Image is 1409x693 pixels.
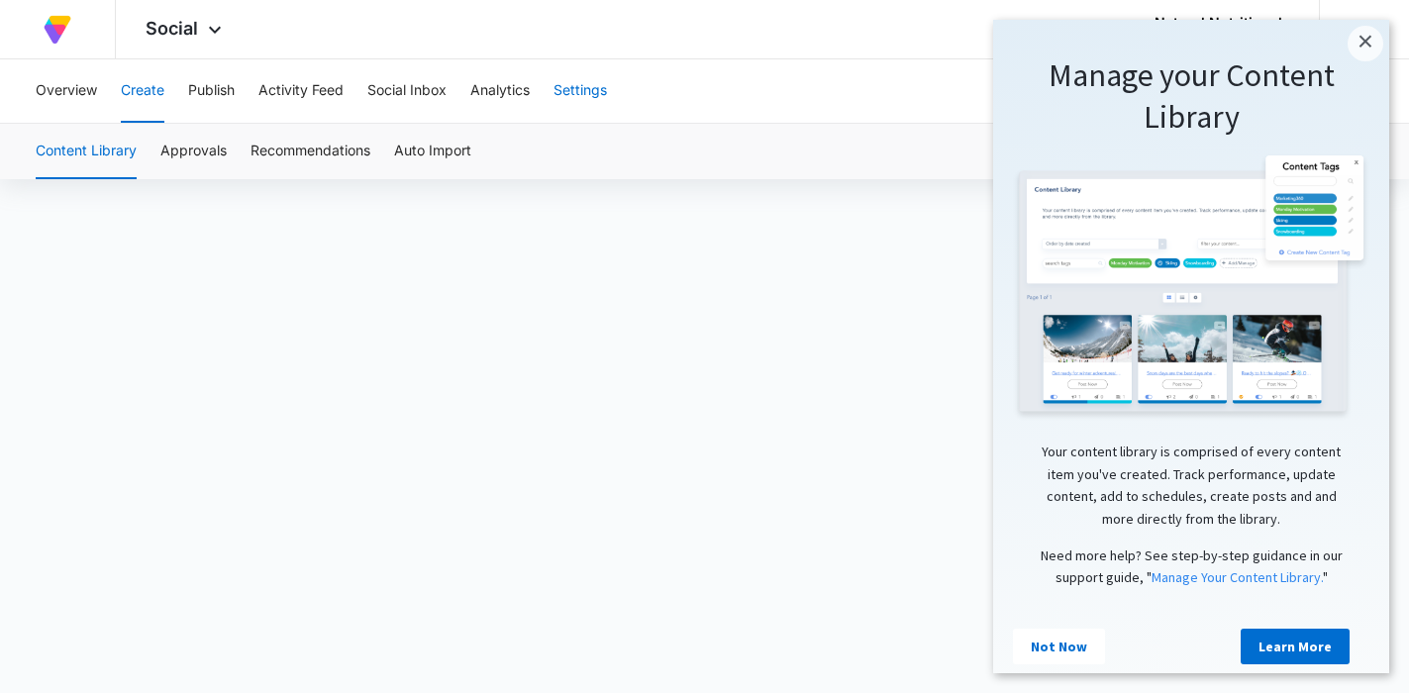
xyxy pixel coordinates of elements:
button: Create [121,59,164,123]
span: Social [146,18,198,39]
button: Social Inbox [367,59,447,123]
button: Content Library [36,124,137,179]
a: Close modal [354,6,390,42]
img: Volusion [40,12,75,48]
button: Settings [554,59,607,123]
button: Publish [188,59,235,123]
h1: Manage your Content Library [20,36,376,118]
a: Learn More [248,609,356,644]
button: Auto Import [394,124,471,179]
button: Recommendations [251,124,370,179]
button: Overview [36,59,97,123]
div: account name [1155,15,1290,31]
a: Not Now [20,609,112,644]
p: Need more help? See step-by-step guidance in our support guide, " " [20,525,376,569]
button: Activity Feed [258,59,344,123]
a: Manage Your Content Library. [158,548,330,566]
p: Your content library is comprised of every content item you've created. Track performance, update... [20,421,376,510]
button: Analytics [470,59,530,123]
button: Approvals [160,124,227,179]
